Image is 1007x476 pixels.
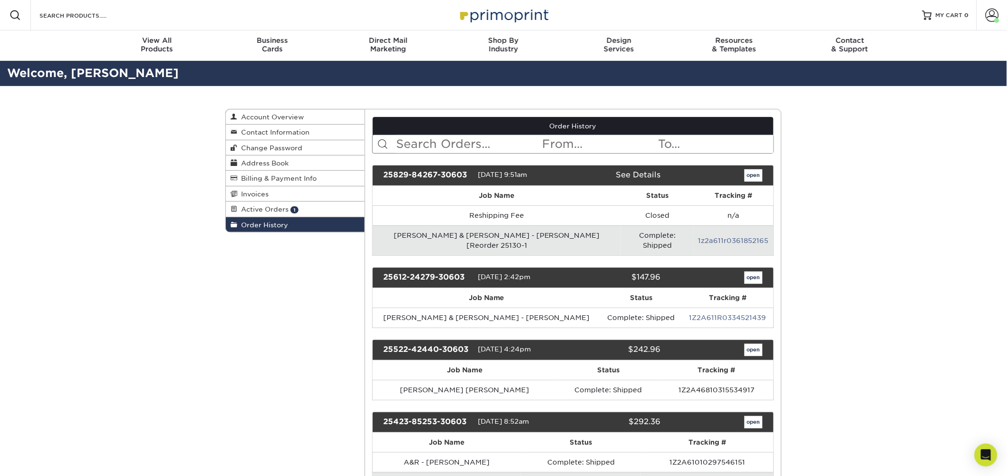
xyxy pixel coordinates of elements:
[557,360,660,380] th: Status
[39,10,131,21] input: SEARCH PRODUCTS.....
[600,288,682,308] th: Status
[478,273,531,281] span: [DATE] 2:42pm
[237,175,317,182] span: Billing & Payment Info
[677,36,792,45] span: Resources
[226,186,365,202] a: Invoices
[641,452,774,472] td: 1Z2A61010297546151
[541,135,657,153] input: From...
[290,206,299,214] span: 1
[478,171,528,178] span: [DATE] 9:51am
[682,288,774,308] th: Tracking #
[377,169,478,182] div: 25829-84267-30603
[226,125,365,140] a: Contact Information
[975,444,997,466] div: Open Intercom Messenger
[745,416,763,428] a: open
[215,36,330,45] span: Business
[99,36,215,53] div: Products
[792,36,908,53] div: & Support
[694,205,774,225] td: n/a
[373,288,601,308] th: Job Name
[600,308,682,328] td: Complete: Shipped
[660,380,774,400] td: 1Z2A46810315534917
[377,416,478,428] div: 25423-85253-30603
[521,452,641,472] td: Complete: Shipped
[677,30,792,61] a: Resources& Templates
[566,344,668,356] div: $242.96
[446,30,562,61] a: Shop ByIndustry
[237,190,269,198] span: Invoices
[373,308,601,328] td: [PERSON_NAME] & [PERSON_NAME] - [PERSON_NAME]
[561,36,677,45] span: Design
[373,433,522,452] th: Job Name
[377,344,478,356] div: 25522-42440-30603
[373,186,621,205] th: Job Name
[689,314,766,321] a: 1Z2A611R0334521439
[237,221,288,229] span: Order History
[745,169,763,182] a: open
[373,225,621,255] td: [PERSON_NAME] & [PERSON_NAME] - [PERSON_NAME] [Reorder 25130-1
[698,237,769,244] a: 1z2a611r0361852165
[237,144,302,152] span: Change Password
[694,186,774,205] th: Tracking #
[237,159,289,167] span: Address Book
[616,170,661,179] a: See Details
[446,36,562,53] div: Industry
[373,380,557,400] td: [PERSON_NAME] [PERSON_NAME]
[373,205,621,225] td: Reshipping Fee
[745,272,763,284] a: open
[566,272,668,284] div: $147.96
[566,416,668,428] div: $292.36
[237,205,289,213] span: Active Orders
[226,109,365,125] a: Account Overview
[561,30,677,61] a: DesignServices
[373,452,522,472] td: A&R - [PERSON_NAME]
[226,171,365,186] a: Billing & Payment Info
[446,36,562,45] span: Shop By
[621,225,694,255] td: Complete: Shipped
[373,117,774,135] a: Order History
[456,5,551,25] img: Primoprint
[226,217,365,232] a: Order History
[660,360,774,380] th: Tracking #
[226,202,365,217] a: Active Orders 1
[226,155,365,171] a: Address Book
[621,205,694,225] td: Closed
[561,36,677,53] div: Services
[237,128,310,136] span: Contact Information
[99,36,215,45] span: View All
[215,30,330,61] a: BusinessCards
[478,418,530,425] span: [DATE] 8:52am
[226,140,365,155] a: Change Password
[215,36,330,53] div: Cards
[792,36,908,45] span: Contact
[641,433,774,452] th: Tracking #
[521,433,641,452] th: Status
[478,345,532,353] span: [DATE] 4:24pm
[237,113,304,121] span: Account Overview
[658,135,774,153] input: To...
[377,272,478,284] div: 25612-24279-30603
[677,36,792,53] div: & Templates
[330,36,446,45] span: Direct Mail
[621,186,694,205] th: Status
[792,30,908,61] a: Contact& Support
[745,344,763,356] a: open
[99,30,215,61] a: View AllProducts
[330,30,446,61] a: Direct MailMarketing
[557,380,660,400] td: Complete: Shipped
[330,36,446,53] div: Marketing
[396,135,542,153] input: Search Orders...
[373,360,557,380] th: Job Name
